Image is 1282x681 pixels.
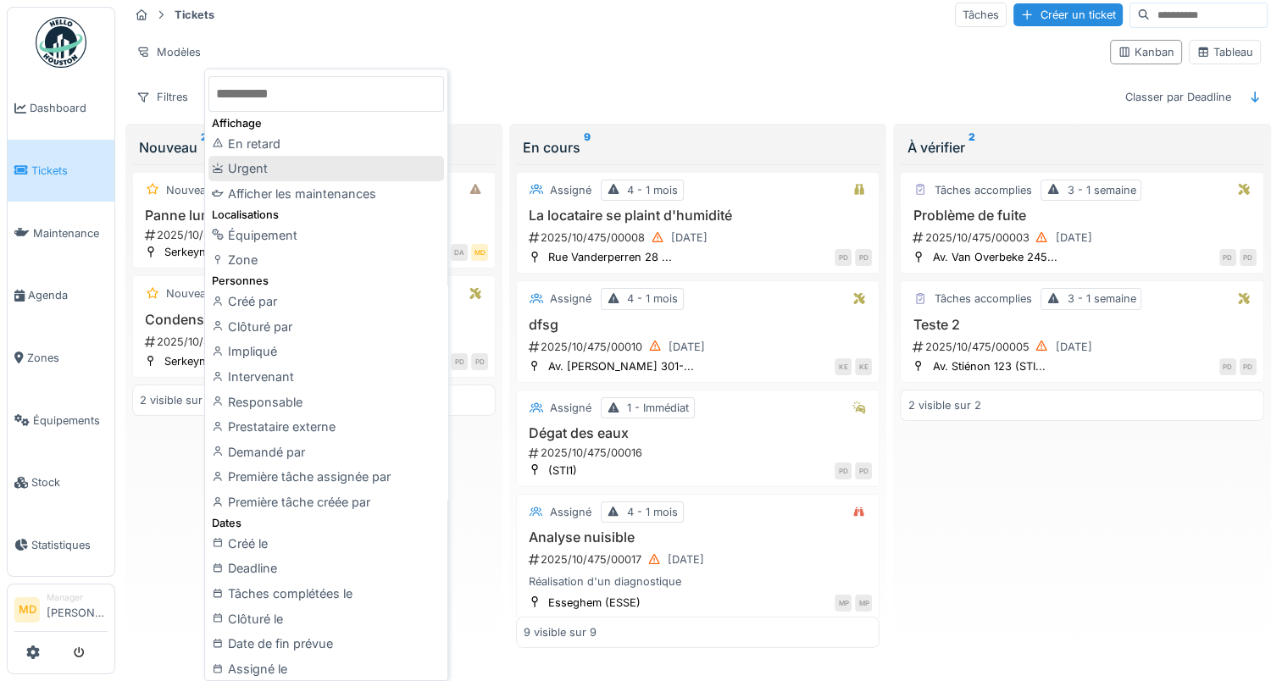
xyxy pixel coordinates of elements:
div: Classer par Deadline [1118,85,1239,109]
div: Créer un ticket [1013,3,1123,26]
div: Créé le [208,531,444,556]
div: Tableau [1196,44,1253,60]
div: [DATE] [1055,339,1091,355]
div: Zone [208,247,444,273]
div: PD [835,462,852,479]
div: MP [835,595,852,612]
div: 2025/10/475/00010 [527,336,872,357]
div: PD [1240,358,1257,375]
h3: Problème de fuite [907,208,1256,224]
div: Deadline [208,556,444,581]
span: Maintenance [33,225,108,241]
div: Nouveau [166,285,213,302]
div: 4 - 1 mois [627,504,678,520]
h3: Panne lumiere [140,208,488,224]
sup: 2 [201,137,208,158]
div: Serkeyn (SERK) [164,353,246,369]
div: Serkeyn (SERK) [164,244,246,260]
div: KE [855,358,872,375]
div: [DATE] [1055,230,1091,246]
div: PD [855,462,872,479]
sup: 9 [584,137,591,158]
span: Agenda [28,287,108,303]
li: [PERSON_NAME] [47,591,108,628]
span: Dashboard [30,100,108,116]
h3: La locataire se plaint d'humidité [524,208,872,224]
div: Modèles [129,40,208,64]
sup: 2 [968,137,974,158]
div: Av. [PERSON_NAME] 301-... [548,358,694,374]
div: 4 - 1 mois [627,182,678,198]
div: Assigné [550,291,591,307]
div: MD [471,244,488,261]
div: Esseghem (ESSE) [548,595,641,611]
div: 2025/10/475/00008 [527,227,872,248]
div: [DATE] [671,230,708,246]
div: PD [451,353,468,370]
div: Prestataire externe [208,414,444,440]
span: Équipements [33,412,108,429]
div: Demandé par [208,440,444,465]
div: PD [1219,358,1236,375]
div: 2025/10/475/00005 [911,336,1256,357]
div: Afficher les maintenances [208,181,444,207]
div: 2025/10/475/00017 [527,549,872,570]
span: Stock [31,474,108,490]
div: [DATE] [669,339,705,355]
div: Date de fin prévue [208,631,444,656]
div: Kanban [1118,44,1174,60]
div: Clôturé par [208,314,444,340]
div: PD [855,249,872,266]
div: Manager [47,591,108,604]
div: Localisations [208,207,444,223]
div: Première tâche créée par [208,490,444,515]
div: 2025/10/475/00003 [911,227,1256,248]
div: À vérifier [907,137,1257,158]
div: 2025/10/475/00021 [143,331,488,352]
div: 1 - Immédiat [627,400,689,416]
div: En retard [208,131,444,157]
div: En cours [523,137,873,158]
div: Assigné [550,504,591,520]
div: Dates [208,515,444,531]
h3: Dégat des eaux [524,425,872,441]
div: PD [835,249,852,266]
div: Créé par [208,289,444,314]
div: Responsable [208,390,444,415]
div: PD [1219,249,1236,266]
div: Av. Van Overbeke 245... [932,249,1057,265]
div: Intervenant [208,364,444,390]
div: Assigné [550,400,591,416]
div: 2 visible sur 2 [907,397,980,413]
div: Tâches [955,3,1007,27]
div: Tâches accomplies [934,291,1031,307]
div: 3 - 1 semaine [1067,182,1135,198]
div: MP [855,595,872,612]
div: (STI1) [548,462,577,479]
span: Tickets [31,163,108,179]
span: Zones [27,350,108,366]
div: Réalisation d'un diagnostique [524,573,872,590]
div: Nouveau [139,137,489,158]
div: Clôturé le [208,606,444,632]
div: Première tâche assignée par [208,464,444,490]
strong: Tickets [168,7,221,23]
span: Statistiques [31,537,108,553]
div: Personnes [208,273,444,289]
div: Tâches complétées le [208,581,444,606]
div: [DATE] [668,551,704,567]
div: 9 visible sur 9 [524,624,597,640]
div: Tâches accomplies [934,182,1031,198]
h3: dfsg [524,317,872,333]
div: Impliqué [208,339,444,364]
div: Affichage [208,115,444,131]
div: 2025/10/475/00020 [143,227,488,243]
div: Nouveau [166,182,213,198]
h3: Teste 2 [907,317,1256,333]
div: 2 visible sur 2 [140,392,213,408]
div: Assigné [550,182,591,198]
div: 4 - 1 mois [627,291,678,307]
div: PD [1240,249,1257,266]
div: Urgent [208,156,444,181]
h3: Condensation [140,312,488,328]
